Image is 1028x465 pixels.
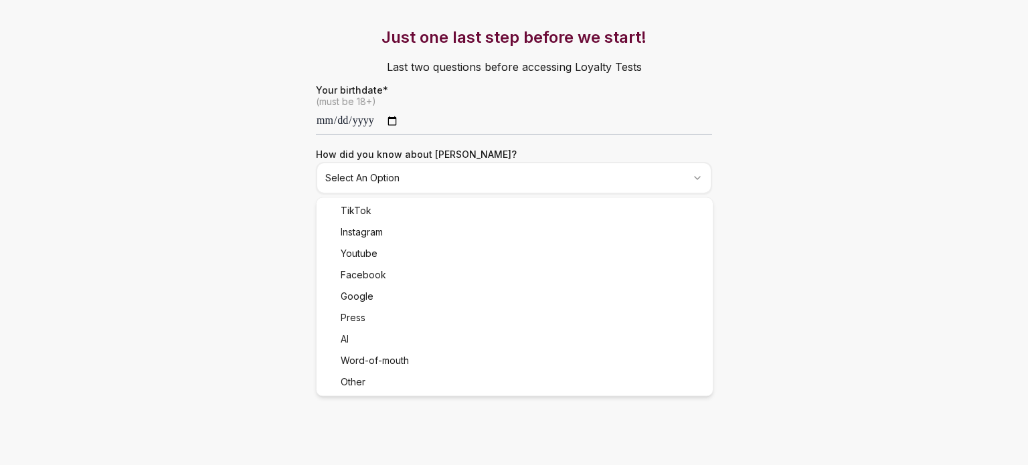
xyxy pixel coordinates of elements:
span: Word-of-mouth [341,354,409,367]
span: Facebook [341,268,386,282]
span: Google [341,290,373,303]
span: Other [341,375,365,389]
span: TikTok [341,204,371,217]
span: Press [341,311,365,324]
span: Youtube [341,247,377,260]
span: AI [341,333,349,346]
span: Instagram [341,225,383,239]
